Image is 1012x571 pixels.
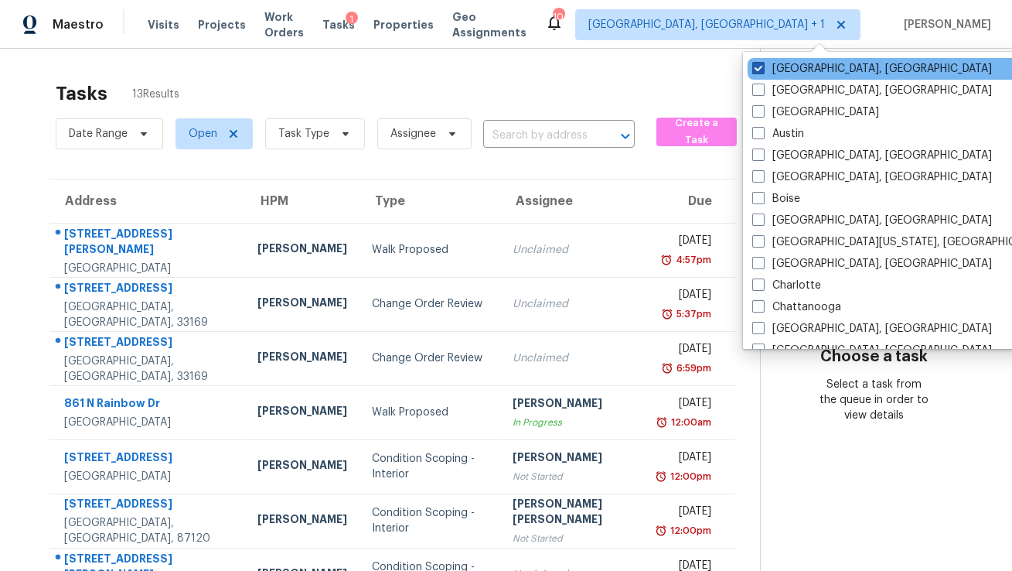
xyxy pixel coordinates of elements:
img: Overdue Alarm Icon [656,415,668,430]
label: [GEOGRAPHIC_DATA], [GEOGRAPHIC_DATA] [752,343,992,358]
span: Tasks [322,19,355,30]
div: [DATE] [663,341,711,361]
label: [GEOGRAPHIC_DATA], [GEOGRAPHIC_DATA] [752,169,992,185]
span: Geo Assignments [452,9,526,40]
div: Walk Proposed [372,405,488,420]
div: [GEOGRAPHIC_DATA] [64,261,233,276]
span: Task Type [278,126,329,142]
div: [PERSON_NAME] [257,403,347,422]
div: Unclaimed [513,350,639,366]
div: 12:00am [668,415,711,430]
div: [PERSON_NAME] [513,395,639,415]
th: Assignee [500,180,651,223]
div: [PERSON_NAME] [513,450,639,469]
img: Overdue Alarm Icon [660,252,673,268]
th: Address [49,180,245,223]
div: [DATE] [663,450,711,469]
div: [DATE] [663,233,711,252]
div: In Progress [513,415,639,430]
div: 5:37pm [673,306,711,322]
th: Due [650,180,735,223]
div: [STREET_ADDRESS] [64,334,233,354]
div: [PERSON_NAME] [257,511,347,531]
div: Walk Proposed [372,242,488,258]
div: [DATE] [663,504,711,523]
div: Unclaimed [513,242,639,258]
div: [STREET_ADDRESS] [64,450,233,469]
div: Select a task from the queue in order to view details [818,377,931,423]
div: [GEOGRAPHIC_DATA], [GEOGRAPHIC_DATA], 87120 [64,515,233,546]
div: [GEOGRAPHIC_DATA] [64,415,233,430]
img: Overdue Alarm Icon [655,523,667,539]
div: 10 [553,9,564,25]
label: [GEOGRAPHIC_DATA], [GEOGRAPHIC_DATA] [752,148,992,163]
label: [GEOGRAPHIC_DATA], [GEOGRAPHIC_DATA] [752,83,992,98]
div: [PERSON_NAME] [257,457,347,477]
label: Austin [752,126,804,142]
div: Change Order Review [372,350,488,366]
label: [GEOGRAPHIC_DATA], [GEOGRAPHIC_DATA] [752,61,992,77]
span: Properties [373,17,434,32]
div: 861 N Rainbow Dr [64,395,233,415]
label: [GEOGRAPHIC_DATA], [GEOGRAPHIC_DATA] [752,256,992,272]
th: HPM [245,180,359,223]
div: [STREET_ADDRESS][PERSON_NAME] [64,226,233,261]
div: [GEOGRAPHIC_DATA], [GEOGRAPHIC_DATA], 33169 [64,354,233,385]
label: [GEOGRAPHIC_DATA] [752,104,879,120]
h2: Tasks [56,86,107,101]
div: 1 [346,12,358,27]
div: [PERSON_NAME] [257,349,347,368]
span: [PERSON_NAME] [898,17,991,32]
span: Visits [148,17,179,32]
div: Unclaimed [513,296,639,312]
label: Boise [752,191,800,207]
span: Open [189,126,217,142]
div: [GEOGRAPHIC_DATA], [GEOGRAPHIC_DATA], 33169 [64,299,233,330]
button: Open [615,125,636,147]
input: Search by address [483,124,591,148]
div: Not Started [513,469,639,484]
span: 13 Results [132,87,179,102]
span: Maestro [53,17,104,32]
span: [GEOGRAPHIC_DATA], [GEOGRAPHIC_DATA] + 1 [588,17,825,32]
div: [PERSON_NAME] [257,241,347,260]
div: Change Order Review [372,296,488,312]
div: [STREET_ADDRESS] [64,496,233,515]
img: Overdue Alarm Icon [655,469,667,484]
label: [GEOGRAPHIC_DATA], [GEOGRAPHIC_DATA] [752,321,992,337]
div: [PERSON_NAME] [PERSON_NAME] [513,496,639,531]
div: [DATE] [663,395,711,415]
img: Overdue Alarm Icon [661,361,673,376]
img: Overdue Alarm Icon [661,306,673,322]
span: Date Range [69,126,128,142]
div: [GEOGRAPHIC_DATA] [64,469,233,484]
div: 12:00pm [667,523,711,539]
h3: Choose a task [820,349,928,364]
span: Projects [198,17,246,32]
div: [DATE] [663,287,711,306]
span: Create a Task [664,115,730,150]
label: [GEOGRAPHIC_DATA], [GEOGRAPHIC_DATA] [752,213,992,228]
span: Assignee [390,126,436,142]
div: 4:57pm [673,252,711,268]
div: 6:59pm [673,361,711,376]
div: Condition Scoping - Interior [372,505,488,536]
div: Not Started [513,531,639,546]
div: Condition Scoping - Interior [372,451,488,482]
div: [STREET_ADDRESS] [64,280,233,299]
div: [PERSON_NAME] [257,295,347,314]
label: Chattanooga [752,299,841,315]
label: Charlotte [752,278,821,293]
span: Work Orders [264,9,304,40]
div: 12:00pm [667,469,711,484]
th: Type [359,180,500,223]
button: Create a Task [656,118,738,146]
